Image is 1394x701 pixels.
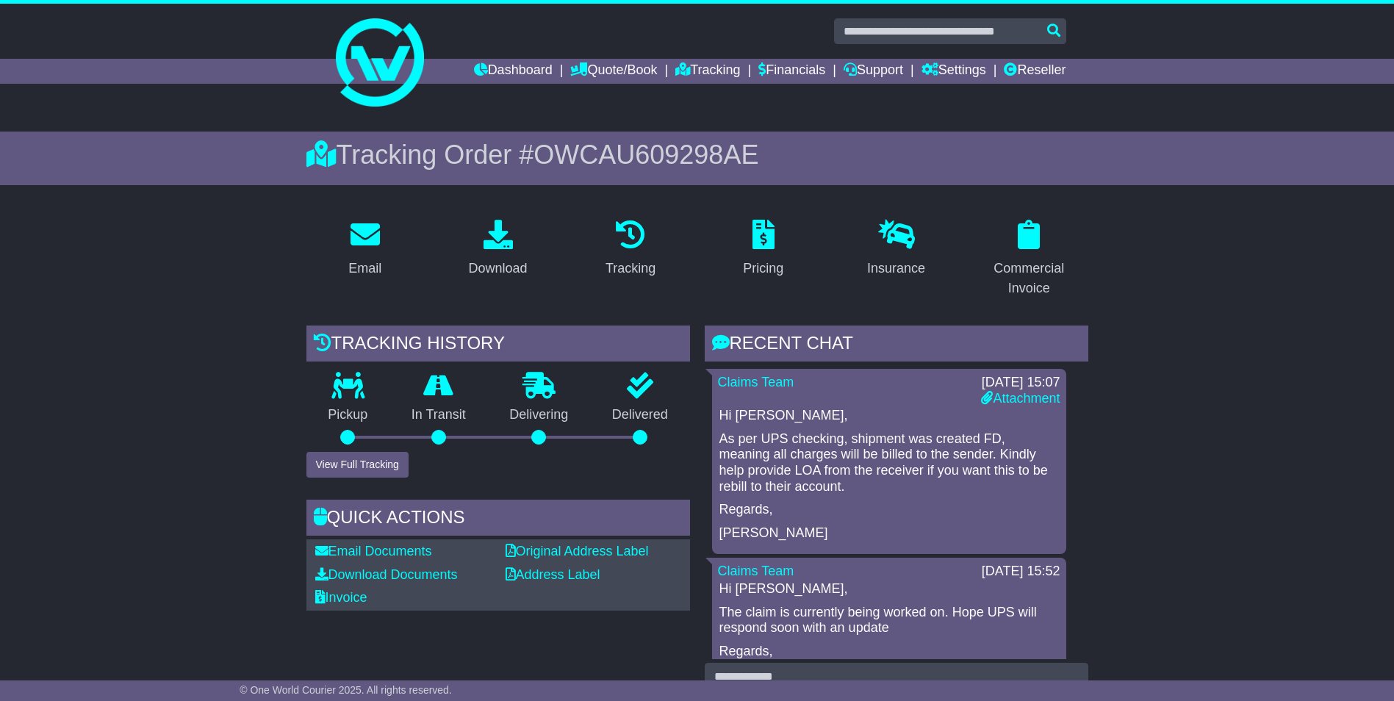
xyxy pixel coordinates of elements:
a: Email Documents [315,544,432,558]
a: Claims Team [718,375,794,389]
a: Reseller [1004,59,1066,84]
div: Insurance [867,259,925,278]
p: Pickup [306,407,390,423]
p: [PERSON_NAME] [719,525,1059,542]
p: Hi [PERSON_NAME], [719,581,1059,597]
div: Commercial Invoice [980,259,1079,298]
div: [DATE] 15:07 [981,375,1060,391]
a: Invoice [315,590,367,605]
p: As per UPS checking, shipment was created FD, meaning all charges will be billed to the sender. K... [719,431,1059,495]
p: Hi [PERSON_NAME], [719,408,1059,424]
p: Regards, [719,644,1059,660]
span: OWCAU609298AE [533,140,758,170]
a: Quote/Book [570,59,657,84]
p: In Transit [389,407,488,423]
a: Original Address Label [506,544,649,558]
a: Pricing [733,215,793,284]
a: Tracking [675,59,740,84]
a: Insurance [858,215,935,284]
a: Tracking [596,215,665,284]
a: Attachment [981,391,1060,406]
div: Tracking history [306,326,690,365]
div: RECENT CHAT [705,326,1088,365]
a: Financials [758,59,825,84]
a: Claims Team [718,564,794,578]
a: Support [844,59,903,84]
div: Tracking Order # [306,139,1088,170]
div: Pricing [743,259,783,278]
p: Regards, [719,502,1059,518]
div: Quick Actions [306,500,690,539]
a: Commercial Invoice [970,215,1088,303]
div: Tracking [606,259,655,278]
div: Download [468,259,527,278]
a: Email [339,215,391,284]
span: © One World Courier 2025. All rights reserved. [240,684,452,696]
p: The claim is currently being worked on. Hope UPS will respond soon with an update [719,605,1059,636]
a: Address Label [506,567,600,582]
a: Download [459,215,536,284]
a: Dashboard [474,59,553,84]
p: Delivered [590,407,690,423]
p: Delivering [488,407,591,423]
div: Email [348,259,381,278]
a: Settings [921,59,986,84]
div: [DATE] 15:52 [982,564,1060,580]
button: View Full Tracking [306,452,409,478]
a: Download Documents [315,567,458,582]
